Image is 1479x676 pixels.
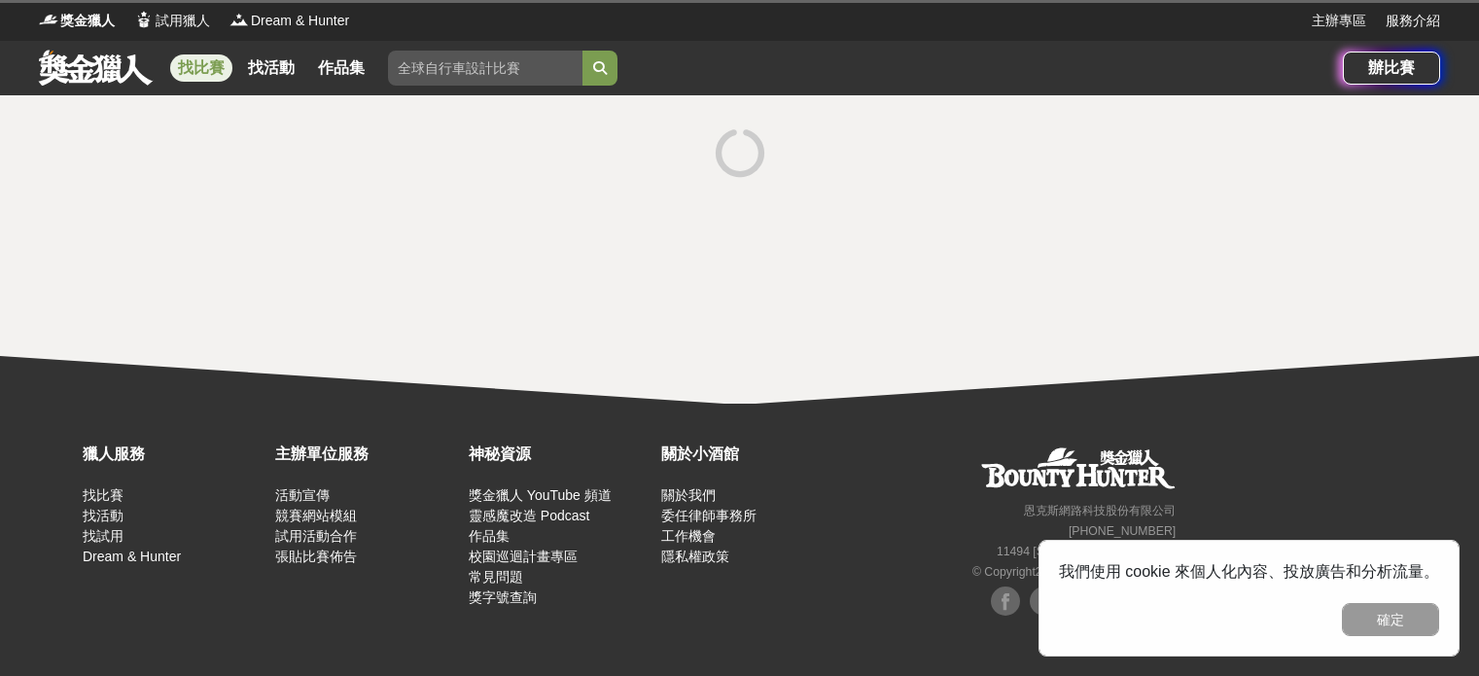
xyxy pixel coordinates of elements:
[661,528,716,544] a: 工作機會
[661,508,757,523] a: 委任律師事務所
[1030,587,1059,616] img: Facebook
[83,487,123,503] a: 找比賽
[1069,524,1176,538] small: [PHONE_NUMBER]
[275,549,357,564] a: 張貼比賽佈告
[1342,603,1439,636] button: 確定
[83,443,265,466] div: 獵人服務
[1312,11,1366,31] a: 主辦專區
[1024,504,1176,517] small: 恩克斯網路科技股份有限公司
[661,487,716,503] a: 關於我們
[134,10,154,29] img: Logo
[39,11,115,31] a: Logo獎金獵人
[310,54,372,82] a: 作品集
[229,11,349,31] a: LogoDream & Hunter
[229,10,249,29] img: Logo
[469,549,578,564] a: 校園巡迴計畫專區
[240,54,302,82] a: 找活動
[275,528,357,544] a: 試用活動合作
[60,11,115,31] span: 獎金獵人
[661,549,729,564] a: 隱私權政策
[991,587,1020,616] img: Facebook
[661,443,844,466] div: 關於小酒館
[251,11,349,31] span: Dream & Hunter
[83,528,123,544] a: 找試用
[469,487,612,503] a: 獎金獵人 YouTube 頻道
[275,508,357,523] a: 競賽網站模組
[170,54,232,82] a: 找比賽
[388,51,582,86] input: 全球自行車設計比賽
[83,549,181,564] a: Dream & Hunter
[469,528,510,544] a: 作品集
[469,589,537,605] a: 獎字號查詢
[39,10,58,29] img: Logo
[1343,52,1440,85] a: 辦比賽
[997,545,1176,558] small: 11494 [STREET_ADDRESS] 3 樓
[1386,11,1440,31] a: 服務介紹
[469,508,589,523] a: 靈感魔改造 Podcast
[469,569,523,585] a: 常見問題
[275,487,330,503] a: 活動宣傳
[469,443,651,466] div: 神秘資源
[134,11,210,31] a: Logo試用獵人
[1059,563,1439,580] span: 我們使用 cookie 來個人化內容、投放廣告和分析流量。
[275,443,458,466] div: 主辦單位服務
[156,11,210,31] span: 試用獵人
[83,508,123,523] a: 找活動
[972,565,1176,579] small: © Copyright 2025 . All Rights Reserved.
